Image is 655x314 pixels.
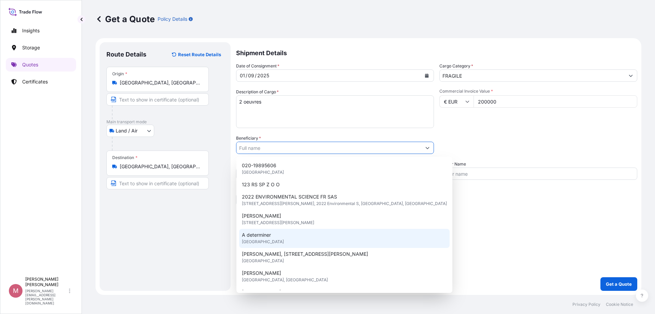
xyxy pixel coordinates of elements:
div: / [255,72,257,80]
span: [PERSON_NAME], [STREET_ADDRESS][PERSON_NAME] [242,251,368,257]
span: A determiner [242,232,271,238]
p: Privacy Policy [572,302,600,307]
p: Main transport mode [106,119,224,125]
span: 2022 ENVIRONMENTAL SCIENCE FR SAS [242,193,337,200]
div: / [246,72,247,80]
span: [GEOGRAPHIC_DATA], [GEOGRAPHIC_DATA] [242,277,328,283]
span: Land / Air [116,127,137,134]
p: Certificates [22,78,48,85]
input: Your internal reference [236,168,434,180]
input: Text to appear on certificate [106,177,209,189]
p: Storage [22,44,40,51]
p: [PERSON_NAME][EMAIL_ADDRESS][PERSON_NAME][DOMAIN_NAME] [25,289,68,305]
input: Full name [236,142,421,154]
p: Cookie Notice [606,302,633,307]
p: Get a Quote [606,281,632,287]
p: Policy Details [158,16,187,22]
span: [GEOGRAPHIC_DATA] [242,238,284,245]
button: Show suggestions [625,69,637,82]
p: Quotes [22,61,38,68]
input: Enter name [439,168,637,180]
button: Calendar [421,70,432,81]
p: Reset Route Details [178,51,221,58]
div: Origin [112,71,127,77]
span: [GEOGRAPHIC_DATA] [242,257,284,264]
span: M [13,287,18,294]
div: day, [239,72,246,80]
p: Insights [22,27,40,34]
p: Get a Quote [96,14,155,25]
span: [PERSON_NAME] [242,213,281,219]
p: Route Details [106,50,146,59]
div: Destination [112,155,137,160]
input: Select a commodity type [440,69,625,82]
button: Show suggestions [421,142,434,154]
div: month, [247,72,255,80]
label: Reference [236,161,256,168]
input: Number1, number2,... [236,193,434,206]
label: Carrier Name [439,161,466,168]
span: [GEOGRAPHIC_DATA] [242,169,284,176]
label: Cargo Category [439,63,473,69]
label: Marks & Numbers [236,187,271,193]
p: [PERSON_NAME] [PERSON_NAME] [25,277,68,287]
span: 123 RS SP Z O O [242,181,280,188]
span: 020-19895606 [242,162,276,169]
div: year, [257,72,270,80]
span: [STREET_ADDRESS][PERSON_NAME], 2022 Environmental S, [GEOGRAPHIC_DATA], [GEOGRAPHIC_DATA] [242,200,447,207]
input: Origin [120,79,200,86]
button: Select transport [106,125,154,137]
label: Beneficiary [236,135,261,142]
span: Date of Consignment [236,63,279,69]
label: Description of Cargo [236,89,279,95]
input: Destination [120,163,200,170]
input: Text to appear on certificate [106,93,209,106]
input: Type amount [474,95,637,108]
span: [STREET_ADDRESS][PERSON_NAME] [242,219,314,226]
p: Shipment Details [236,42,637,63]
span: [PERSON_NAME] [242,289,281,296]
span: [PERSON_NAME] [242,270,281,277]
span: Commercial Invoice Value [439,89,637,94]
